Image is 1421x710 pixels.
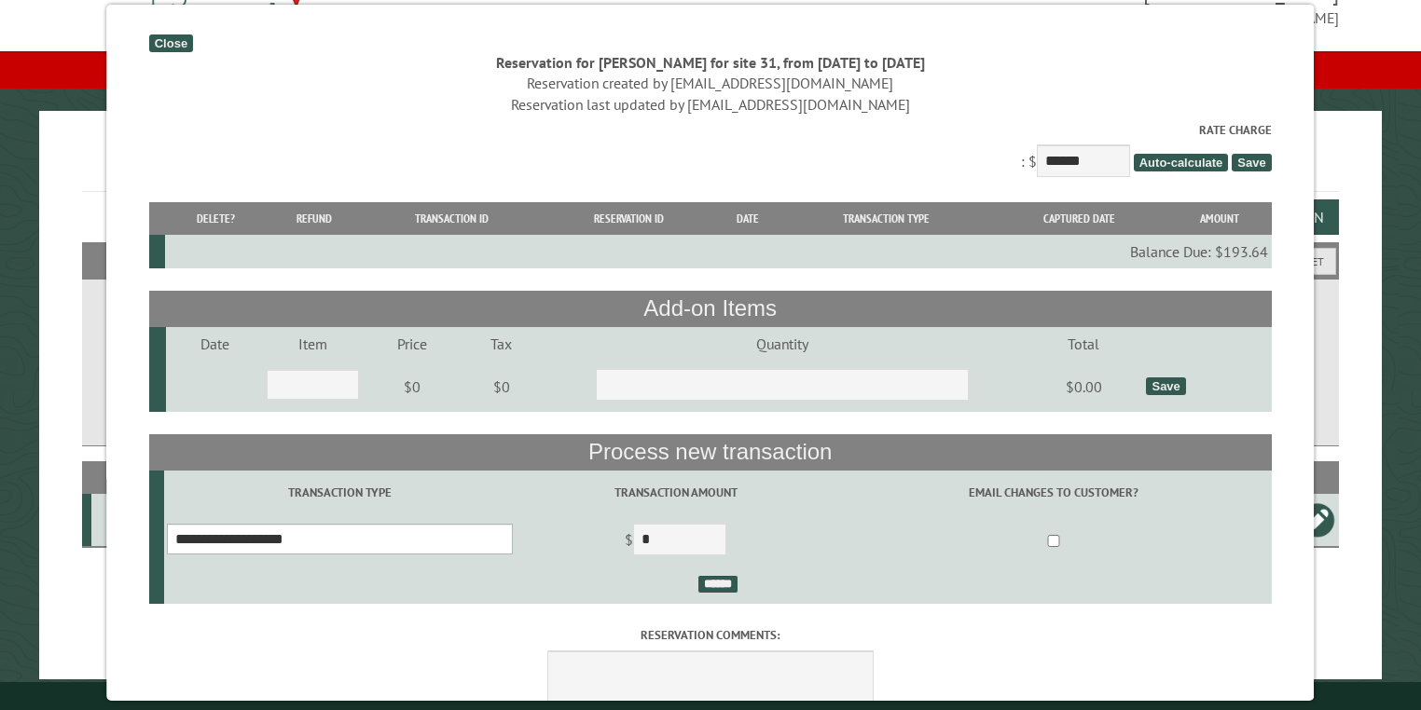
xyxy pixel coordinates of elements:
td: $0.00 [1025,361,1144,413]
td: Quantity [540,327,1024,361]
div: Save [1147,377,1186,395]
label: Rate Charge [149,121,1272,139]
td: Price [363,327,463,361]
span: Save [1233,154,1272,171]
th: Captured Date [991,202,1167,235]
div: Reservation created by [EMAIL_ADDRESS][DOMAIN_NAME] [149,73,1272,93]
label: Reservation comments: [149,626,1272,644]
th: Transaction Type [781,202,991,235]
th: Amount [1168,202,1272,235]
th: Date [715,202,781,235]
small: © Campground Commander LLC. All rights reserved. [605,690,816,702]
th: Delete? [165,202,267,235]
th: Reservation ID [543,202,715,235]
div: Reservation for [PERSON_NAME] for site 31, from [DATE] to [DATE] [149,52,1272,73]
th: Refund [267,202,362,235]
div: Reservation last updated by [EMAIL_ADDRESS][DOMAIN_NAME] [149,94,1272,115]
th: Process new transaction [149,434,1272,470]
h1: Reservations [82,141,1340,192]
div: Close [149,34,193,52]
label: Email changes to customer? [839,484,1269,501]
div: 31 [99,511,162,529]
td: Balance Due: $193.64 [165,235,1272,268]
h2: Filters [82,242,1340,278]
td: Date [166,327,264,361]
th: Site [91,461,166,494]
td: Total [1025,327,1144,361]
td: Tax [463,327,541,361]
th: Transaction ID [362,202,543,235]
td: $0 [363,361,463,413]
th: Add-on Items [149,291,1272,326]
td: $ [517,515,836,567]
span: Auto-calculate [1134,154,1229,171]
td: $0 [463,361,541,413]
label: Transaction Amount [519,484,834,501]
td: Item [264,327,362,361]
label: Transaction Type [167,484,513,501]
div: : $ [149,121,1272,182]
